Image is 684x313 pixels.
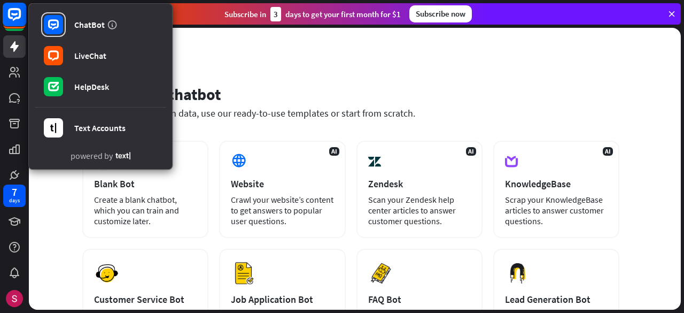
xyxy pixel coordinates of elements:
div: Lead Generation Bot [505,293,608,306]
div: Train your chatbot with data, use our ready-to-use templates or start from scratch. [82,107,619,119]
span: AI [329,147,339,156]
div: Website [231,178,333,190]
div: Blank Bot [94,178,197,190]
div: Scan your Zendesk help center articles to answer customer questions. [368,194,471,226]
div: 3 [270,7,281,21]
div: KnowledgeBase [505,178,608,190]
div: Zendesk [368,178,471,190]
div: Set up your chatbot [82,84,619,104]
button: Open LiveChat chat widget [9,4,41,36]
div: Job Application Bot [231,293,333,306]
div: Crawl your website’s content to get answers to popular user questions. [231,194,333,226]
div: FAQ Bot [368,293,471,306]
div: Subscribe now [409,5,472,22]
div: Scrap your KnowledgeBase articles to answer customer questions. [505,194,608,226]
div: Customer Service Bot [94,293,197,306]
div: Create a blank chatbot, which you can train and customize later. [94,194,197,226]
div: 7 [12,187,17,197]
a: 7 days [3,185,26,207]
span: AI [603,147,613,156]
div: days [9,197,20,204]
span: AI [466,147,476,156]
div: Subscribe in days to get your first month for $1 [224,7,401,21]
